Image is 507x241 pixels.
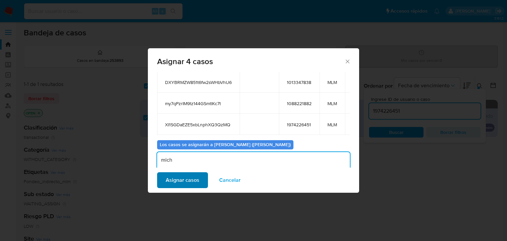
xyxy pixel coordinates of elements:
span: 1974226451 [287,122,312,128]
span: XI1SGDaEZE5xbLnphXQ3QzMQ [165,122,232,128]
span: MLM [327,122,337,128]
span: Asignar 4 casos [157,58,344,65]
b: Los casos se asignarán a [PERSON_NAME] ([PERSON_NAME]) [160,141,291,148]
span: 1088221882 [287,100,312,106]
span: Cancelar [219,173,241,187]
span: Asignar casos [166,173,199,187]
div: assign-modal [148,48,359,193]
span: 1013347838 [287,79,312,85]
span: MLM [327,79,337,85]
textarea: mich [157,152,350,179]
button: Cerrar ventana [344,58,350,64]
button: Asignar casos [157,172,208,188]
span: MLM [327,100,337,106]
button: Cancelar [211,172,249,188]
span: DXYBRMZW851t6fw2sWHbVhU6 [165,79,232,85]
span: my7qPzrIM9tz144GSmtIKc7t [165,100,232,106]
